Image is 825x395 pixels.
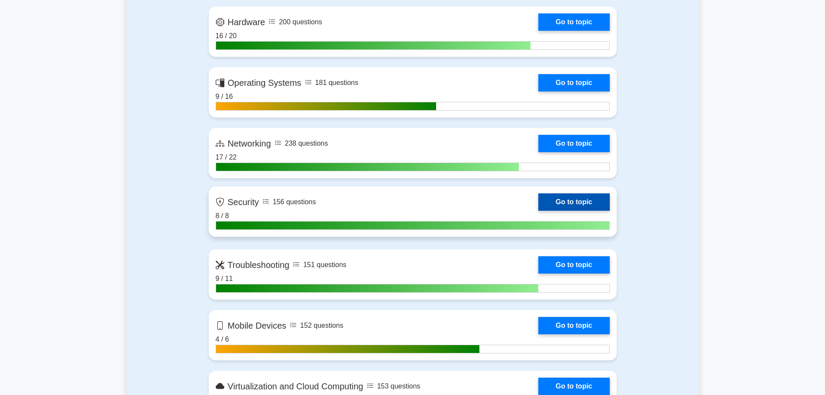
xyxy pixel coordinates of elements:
[538,193,609,211] a: Go to topic
[538,256,609,274] a: Go to topic
[538,13,609,31] a: Go to topic
[538,135,609,152] a: Go to topic
[538,74,609,91] a: Go to topic
[538,317,609,334] a: Go to topic
[538,378,609,395] a: Go to topic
